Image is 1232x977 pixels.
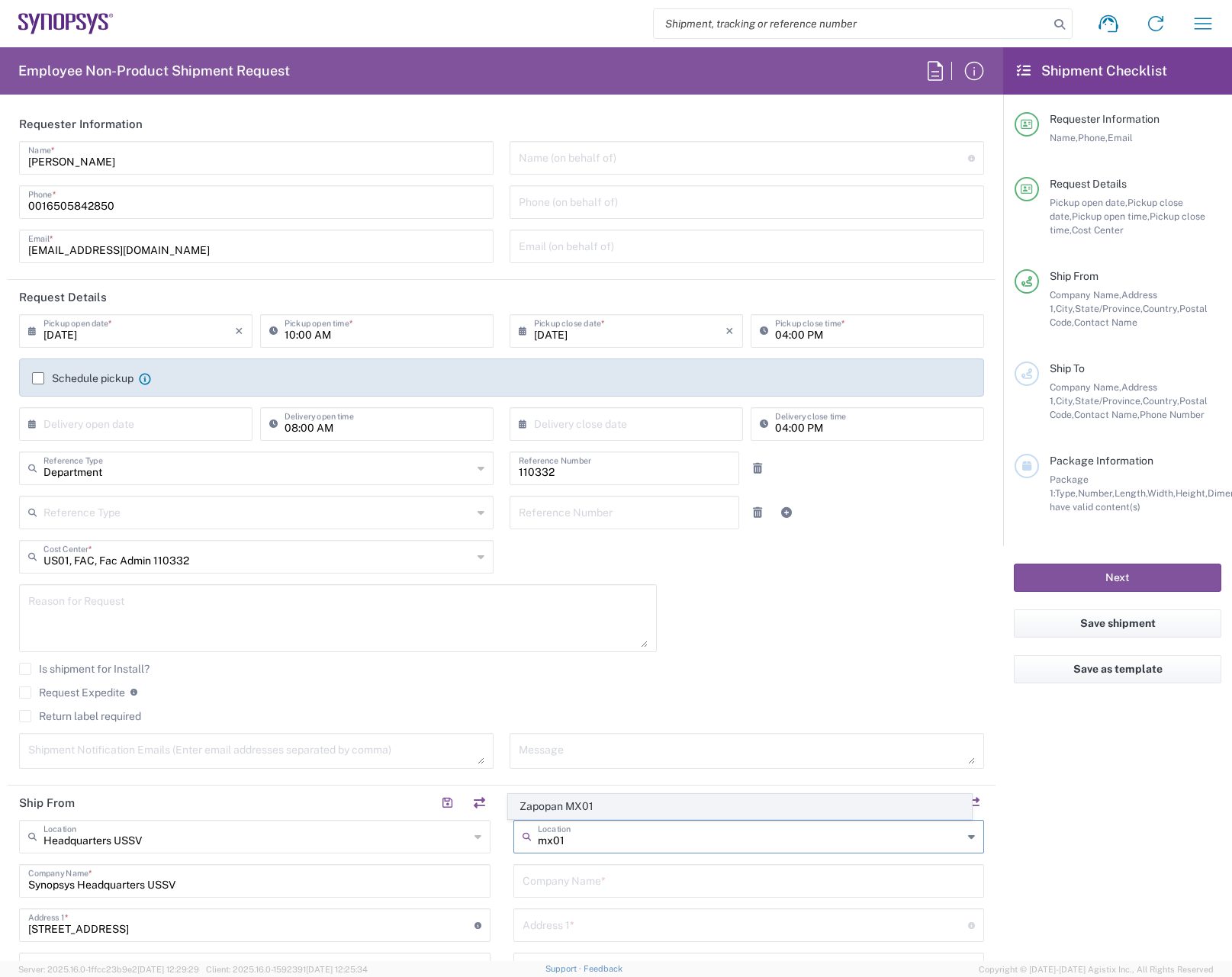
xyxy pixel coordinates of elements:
[306,965,368,974] span: [DATE] 12:25:34
[206,965,368,974] span: Client: 2025.16.0-1592391
[19,290,107,305] h2: Request Details
[1050,113,1160,125] span: Requester Information
[1075,395,1143,407] span: State/Province,
[19,663,150,675] label: Is shipment for Install?
[1108,132,1133,143] span: Email
[509,795,971,818] span: Zapopan MX01
[1050,132,1078,143] span: Name,
[137,965,199,974] span: [DATE] 12:29:29
[1014,564,1221,592] button: Next
[1075,303,1143,314] span: State/Province,
[776,502,797,523] a: Add Reference
[1014,609,1221,638] button: Save shipment
[1074,317,1137,328] span: Contact Name
[1078,132,1108,143] span: Phone,
[1050,362,1085,374] span: Ship To
[1050,455,1153,467] span: Package Information
[979,963,1214,976] span: Copyright © [DATE]-[DATE] Agistix Inc., All Rights Reserved
[747,458,768,479] a: Remove Reference
[19,795,75,811] h2: Ship From
[1014,655,1221,683] button: Save as template
[1050,197,1127,208] span: Pickup open date,
[1176,487,1208,499] span: Height,
[1115,487,1147,499] span: Length,
[19,710,141,722] label: Return label required
[1072,211,1150,222] span: Pickup open time,
[1017,62,1167,80] h2: Shipment Checklist
[1056,395,1075,407] span: City,
[1143,395,1179,407] span: Country,
[1050,178,1127,190] span: Request Details
[545,964,584,973] a: Support
[1050,289,1121,300] span: Company Name,
[584,964,622,973] a: Feedback
[1055,487,1078,499] span: Type,
[1050,270,1099,282] span: Ship From
[235,319,243,343] i: ×
[1056,303,1075,314] span: City,
[18,62,290,80] h2: Employee Non-Product Shipment Request
[19,117,143,132] h2: Requester Information
[1072,224,1124,236] span: Cost Center
[1078,487,1115,499] span: Number,
[1074,409,1140,420] span: Contact Name,
[1050,381,1121,393] span: Company Name,
[654,9,1049,38] input: Shipment, tracking or reference number
[1147,487,1176,499] span: Width,
[747,502,768,523] a: Remove Reference
[32,372,133,384] label: Schedule pickup
[1140,409,1205,420] span: Phone Number
[1143,303,1179,314] span: Country,
[1050,474,1089,499] span: Package 1:
[18,965,199,974] span: Server: 2025.16.0-1ffcc23b9e2
[19,686,125,699] label: Request Expedite
[725,319,734,343] i: ×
